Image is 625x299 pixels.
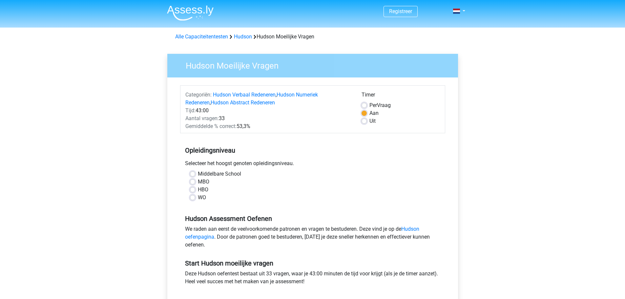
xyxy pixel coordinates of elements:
[198,186,208,194] label: HBO
[180,225,445,251] div: We raden aan eerst de veelvoorkomende patronen en vragen te bestuderen. Deze vind je op de . Door...
[198,178,209,186] label: MBO
[185,259,440,267] h5: Start Hudson moeilijke vragen
[167,5,214,21] img: Assessly
[178,58,453,71] h3: Hudson Moeilijke Vragen
[173,33,453,41] div: Hudson Moeilijke Vragen
[362,91,440,101] div: Timer
[198,194,206,202] label: WO
[180,107,357,115] div: 43:00
[369,101,391,109] label: Vraag
[185,215,440,223] h5: Hudson Assessment Oefenen
[180,122,357,130] div: 53,3%
[185,107,196,114] span: Tijd:
[180,115,357,122] div: 33
[175,33,228,40] a: Alle Capaciteitentesten
[198,170,241,178] label: Middelbare School
[180,270,445,288] div: Deze Hudson oefentest bestaat uit 33 vragen, waar je 43:00 minuten de tijd voor krijgt (als je de...
[180,160,445,170] div: Selecteer het hoogst genoten opleidingsniveau.
[185,92,318,106] a: Hudson Numeriek Redeneren
[369,102,377,108] span: Per
[180,91,357,107] div: , ,
[213,92,276,98] a: Hudson Verbaal Redeneren
[185,115,219,121] span: Aantal vragen:
[389,8,412,14] a: Registreer
[185,92,212,98] span: Categoriën:
[369,109,379,117] label: Aan
[369,117,376,125] label: Uit
[234,33,252,40] a: Hudson
[185,144,440,157] h5: Opleidingsniveau
[211,99,275,106] a: Hudson Abstract Redeneren
[185,123,237,129] span: Gemiddelde % correct:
